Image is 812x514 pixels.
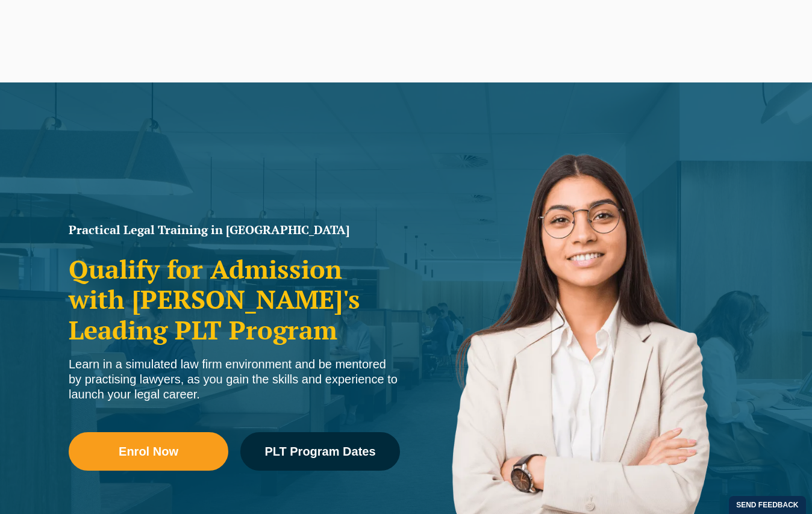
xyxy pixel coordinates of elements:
span: PLT Program Dates [264,445,375,457]
h1: Practical Legal Training in [GEOGRAPHIC_DATA] [69,224,400,236]
h2: Qualify for Admission with [PERSON_NAME]'s Leading PLT Program [69,254,400,345]
div: Learn in a simulated law firm environment and be mentored by practising lawyers, as you gain the ... [69,357,400,402]
a: Enrol Now [69,432,228,471]
a: PLT Program Dates [240,432,400,471]
span: Enrol Now [119,445,178,457]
